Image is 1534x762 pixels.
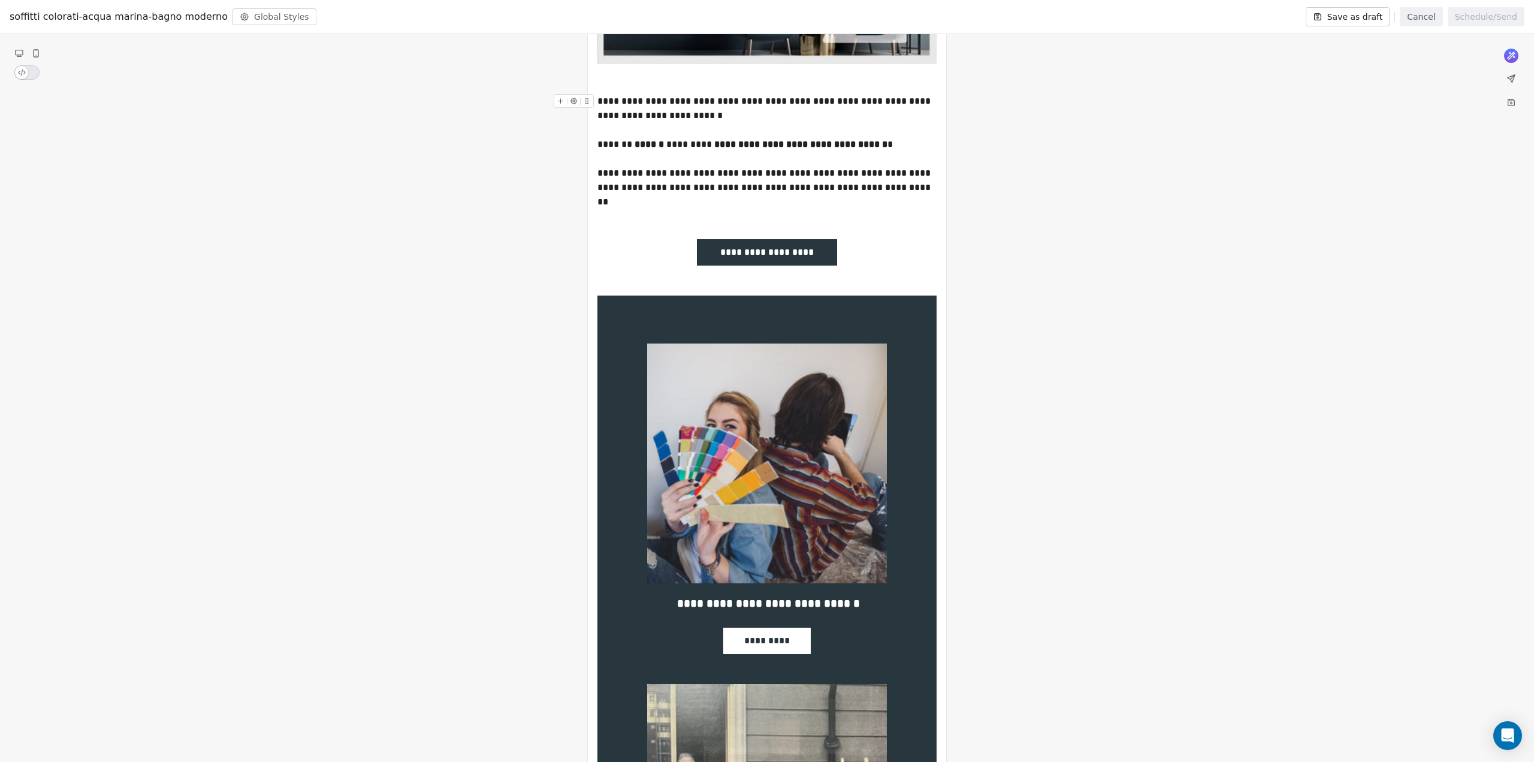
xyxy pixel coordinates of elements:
button: Save as draft [1306,7,1390,26]
button: Global Styles [232,8,316,25]
span: soffitti colorati-acqua marina-bagno moderno [10,10,228,24]
div: Open Intercom Messenger [1493,721,1522,750]
button: Schedule/Send [1448,7,1524,26]
button: Cancel [1400,7,1442,26]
